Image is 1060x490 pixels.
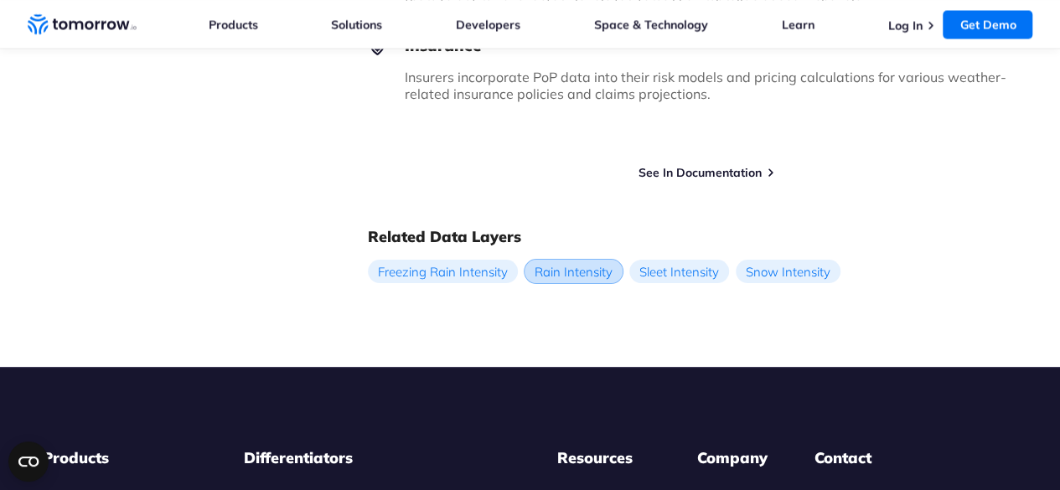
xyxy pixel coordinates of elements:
[697,448,774,468] h3: Company
[331,17,382,32] a: Solutions
[209,17,258,32] a: Products
[43,448,204,468] h3: Products
[405,69,1006,102] span: Insurers incorporate PoP data into their risk models and pricing calculations for various weather...
[639,165,762,180] a: See In Documentation
[8,441,49,482] button: Open CMP widget
[244,448,518,468] h3: Differentiators
[594,17,708,32] a: Space & Technology
[887,18,922,33] a: Log In
[368,227,1033,247] h2: Related Data Layers
[557,448,658,468] h3: Resources
[28,12,137,37] a: Home link
[736,260,840,283] a: Snow Intensity
[456,17,520,32] a: Developers
[814,448,1018,468] dt: Contact
[782,17,814,32] a: Learn
[943,10,1032,39] a: Get Demo
[629,260,729,283] a: Sleet Intensity
[525,260,623,283] a: Rain Intensity
[368,260,518,283] a: Freezing Rain Intensity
